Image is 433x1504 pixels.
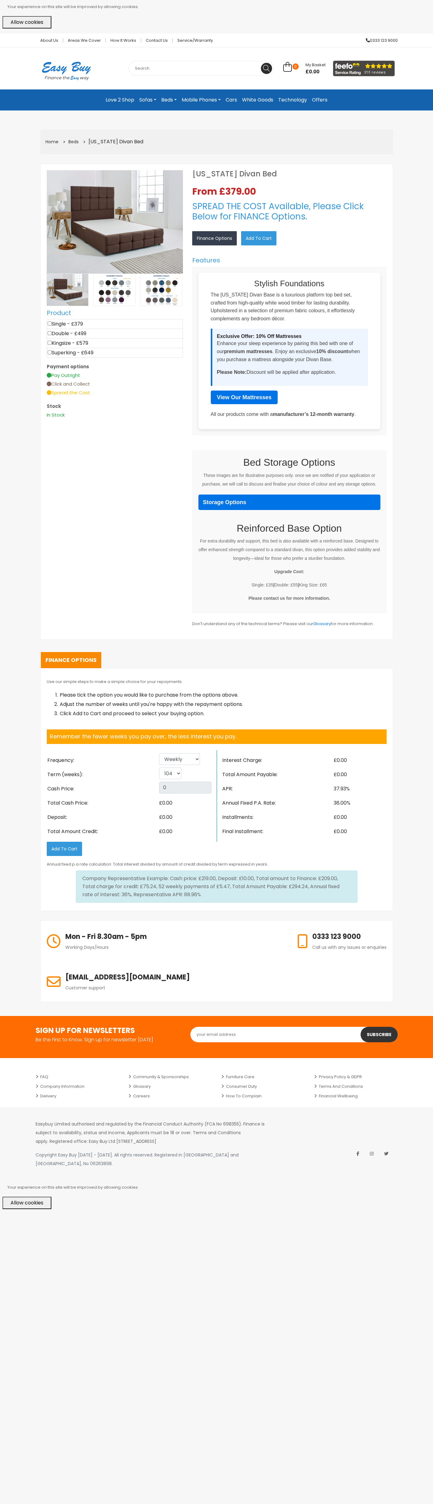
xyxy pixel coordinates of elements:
li: £0.00 [158,796,212,810]
p: Your experience on this site will be improved by allowing cookies. [7,1183,431,1192]
a: Contact Us [141,38,173,42]
h3: SIGN UP FOR NEWSLETTERS [36,1027,181,1034]
span: Company Representative Example: Cash price: £219.00, Deposit: £10.00, Total amount to Finance: £2... [82,875,338,890]
p: These images are for illustrative purposes only. once we are notified of your application or purc... [198,471,380,488]
button: Allow cookies [2,1197,51,1209]
span: In Stock [47,412,65,418]
p: Copyright Easy Buy [DATE] - [DATE]. All rights reserved. Registered in [GEOGRAPHIC_DATA] and [GEO... [36,1151,268,1168]
b: Payment options [47,363,89,370]
a: Careers [128,1091,212,1101]
a: Service/Warranty [173,38,213,42]
a: Community & Sponsorships [128,1072,212,1082]
strong: Please contact us for more information. [249,596,330,601]
h5: Features [192,257,387,264]
li: £0.00 [333,753,387,767]
li: Double - £499 [47,329,183,339]
button: Subscribe [361,1027,398,1042]
b: Stock [47,403,61,409]
a: Company Information [36,1082,119,1091]
img: Easy Buy [36,54,97,88]
li: [US_STATE] Divan Bed [81,137,144,147]
li: £0.00 [158,824,212,839]
input: your email address [190,1027,398,1042]
p: Single: £35 Double: £55 King Size: £65 [198,581,380,589]
a: Glossary [128,1082,212,1091]
h6: 0333 123 9000 [312,931,387,942]
a: Financial Wellbeing [314,1091,398,1101]
li: £0.00 [333,767,387,782]
button: Storage Options [198,495,380,510]
li: Final Installment: [222,824,333,839]
strong: | [298,582,299,587]
a: Finance Options [41,652,101,668]
h2: Reinforced Base Option [198,522,380,534]
strong: Upgrade Cost: [274,569,304,574]
h2: Bed Storage Options [198,456,380,468]
strong: manufacturer’s 12-month warranty [273,412,354,417]
li: Single - £379 [47,319,183,329]
h6: [EMAIL_ADDRESS][DOMAIN_NAME] [65,972,190,982]
a: Sofas [137,94,159,106]
li: Superking - £649 [47,348,183,358]
li: Deposit: [47,810,158,824]
a: Delivery [36,1091,119,1101]
li: 37.93% [333,782,387,796]
strong: 10% discount [316,349,348,354]
span: Customer support [65,985,105,991]
li: £0.00 [158,810,212,824]
a: Technology [276,94,310,106]
a: Areas we cover [63,38,106,42]
li: Kingsize - £579 [47,338,183,348]
input: Search [128,61,274,76]
p: All our products come with a . [211,410,368,418]
li: Adjust the number of weeks until you're happy with the repayment options. [59,700,387,709]
h5: Product [47,309,183,317]
p: Easybuy Limited authorised and regulated by the Financial Conduct Authority (FCA No 698355). Fina... [36,1120,277,1146]
span: My Basket [305,62,326,68]
a: Love 2 Shop [103,94,137,106]
a: Glossary [313,621,331,627]
li: Total Amount Credit: [47,824,158,839]
span: £0.00 [305,69,326,75]
a: FAQ [36,1072,119,1082]
li: Term (weeks): [47,767,158,782]
p: The [US_STATE] Divan Base is a luxurious platform top bed set, crafted from high-quality white wo... [211,291,368,322]
a: About Us [36,38,63,42]
a: Mobile Phones [179,94,223,106]
li: £0.00 [333,824,387,839]
a: Beds [68,139,79,145]
li: Frequency: [47,753,158,767]
span: 0 [292,63,299,70]
li: APR: [222,782,333,796]
h3: SPREAD THE COST Available, Please Click Below for FINANCE Options. [192,201,387,222]
li: Click Add to Cart and proceed to select your buying option. [59,709,387,718]
h1: [US_STATE] Divan Bed [192,170,387,178]
span: Call us with any issues or enquiries [312,944,387,950]
p: For extra durability and support, this bed is also available with a reinforced base. Designed to ... [198,537,380,563]
a: How it works [106,38,141,42]
button: Allow cookies [2,16,51,28]
span: Working Days/Hours [65,944,109,950]
a: Add to Cart [241,231,276,245]
span: Spread the Cost [47,389,90,396]
p: Don't understand any of the technical terms? Please visit our for more information. [192,620,387,628]
span: Remember the fewer weeks you pay over, the less interest you pay. [50,733,236,740]
p: Enhance your sleep experience by pairing this bed with one of our . Enjoy an exclusive when you p... [217,339,363,363]
a: Offers [310,94,330,106]
a: Home [45,139,58,145]
a: Cars [223,94,240,106]
h6: Mon - Fri 8.30am - 5pm [65,931,147,942]
p: Your experience on this site will be improved by allowing cookies. [7,2,431,11]
a: White Goods [240,94,276,106]
li: Annual Fixed P.A. Rate: [222,796,333,810]
p: Use our simple steps to make a simple choice for your repayments. [47,678,387,685]
a: Finance Options [192,231,237,245]
a: 0333 123 9000 [361,38,398,42]
a: Privacy Policy & GDPR [314,1072,398,1082]
span: £75.24, 52 weekly payments of £5.47, Total Amount Payable: £294.24, Annual fixed rate of interest... [82,883,340,898]
a: Furniture Care [221,1072,305,1082]
span: Pay Outright [47,372,80,378]
a: How to Complain [221,1091,305,1101]
li: Total Amount Payable: [222,767,333,782]
h1: Stylish Foundations [205,279,374,288]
